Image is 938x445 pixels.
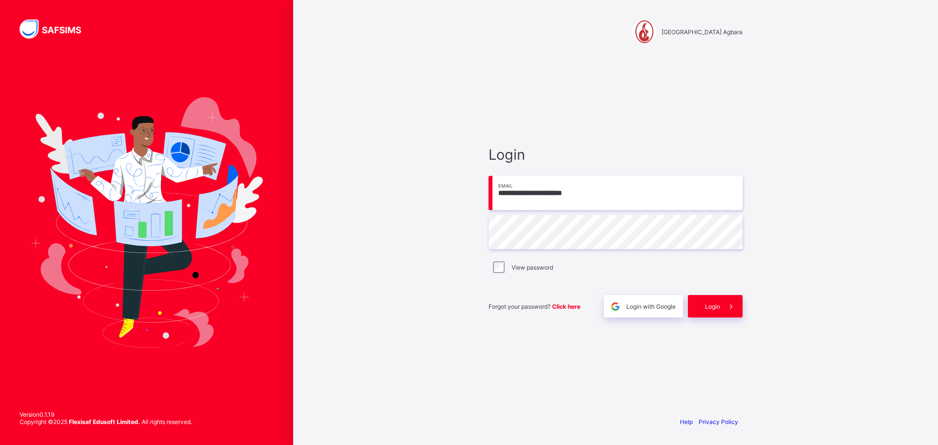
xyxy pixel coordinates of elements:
span: Login [489,146,743,163]
span: [GEOGRAPHIC_DATA] Agbara [661,28,743,36]
img: google.396cfc9801f0270233282035f929180a.svg [610,301,621,312]
a: Privacy Policy [699,418,738,425]
span: Login [705,303,720,310]
a: Help [680,418,693,425]
span: Login with Google [626,303,676,310]
span: Forgot your password? [489,303,580,310]
img: Hero Image [30,97,263,347]
label: View password [512,264,553,271]
strong: Flexisaf Edusoft Limited. [69,418,140,425]
span: Copyright © 2025 All rights reserved. [20,418,192,425]
a: Click here [552,303,580,310]
span: Version 0.1.19 [20,411,192,418]
img: SAFSIMS Logo [20,20,93,39]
